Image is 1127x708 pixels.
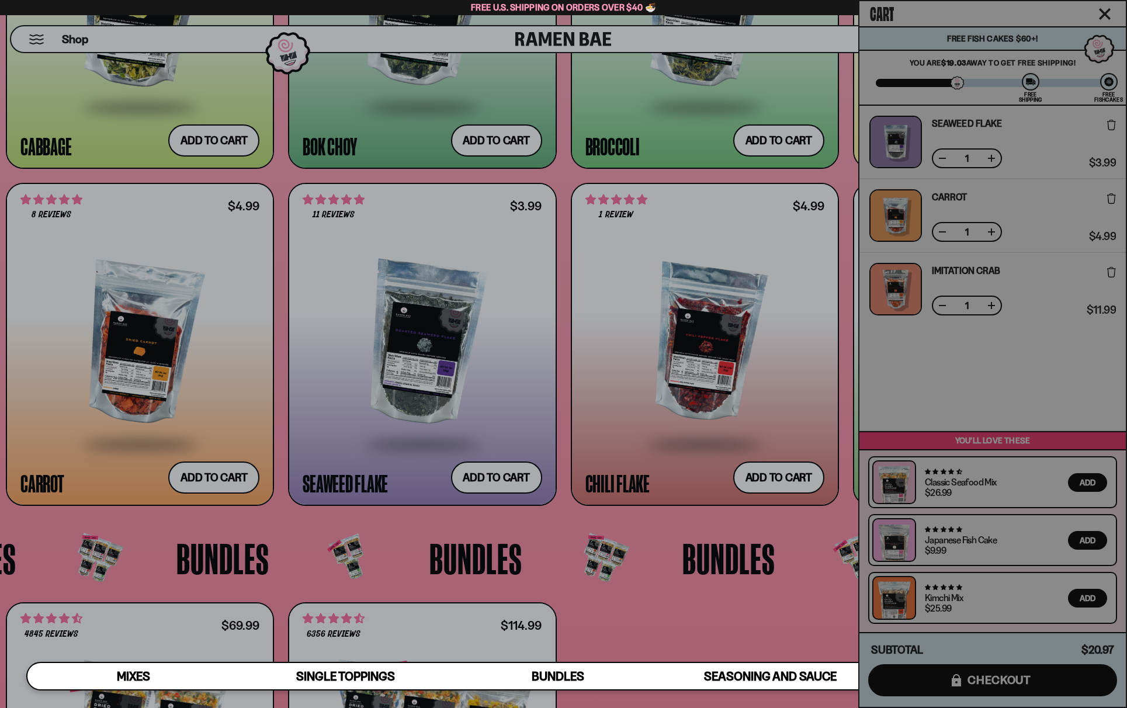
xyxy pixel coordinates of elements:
[27,663,240,689] a: Mixes
[532,669,584,683] span: Bundles
[117,669,150,683] span: Mixes
[240,663,452,689] a: Single Toppings
[296,669,395,683] span: Single Toppings
[664,663,876,689] a: Seasoning and Sauce
[471,2,656,13] span: Free U.S. Shipping on Orders over $40 🍜
[704,669,837,683] span: Seasoning and Sauce
[452,663,664,689] a: Bundles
